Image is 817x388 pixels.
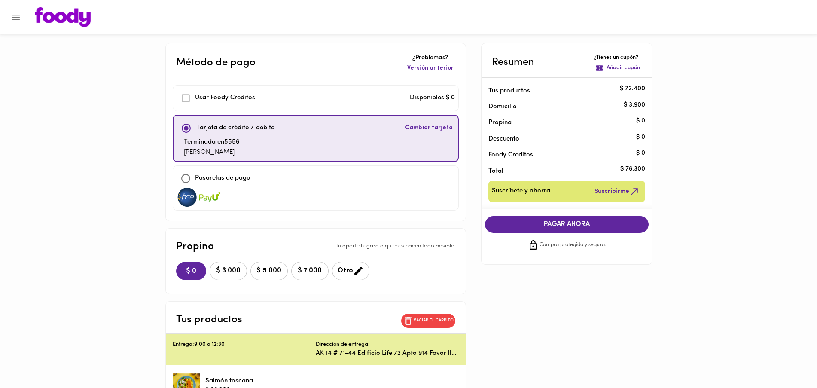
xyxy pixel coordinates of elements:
[405,124,453,132] span: Cambiar tarjeta
[184,148,239,158] p: [PERSON_NAME]
[338,266,364,276] span: Otro
[488,118,632,127] p: Propina
[540,241,606,250] span: Compra protegida y segura.
[316,349,459,358] p: AK 14 # 71-44 Edificio Life 72 Apto 914 Favor llamarme al 3125284926 tan pronto dejen el pedido e...
[492,186,550,197] span: Suscríbete y ahorra
[494,220,640,229] span: PAGAR AHORA
[183,267,199,275] span: $ 0
[250,262,288,280] button: $ 5.000
[173,341,316,349] p: Entrega: 9:00 a 12:30
[210,262,247,280] button: $ 3.000
[636,133,645,142] p: $ 0
[176,239,214,254] p: Propina
[593,184,642,199] button: Suscribirme
[485,216,649,233] button: PAGAR AHORA
[405,62,455,74] button: Versión anterior
[403,119,454,137] button: Cambiar tarjeta
[407,64,454,73] span: Versión anterior
[488,167,632,176] p: Total
[184,137,239,147] p: Terminada en 5556
[297,267,323,275] span: $ 7.000
[401,314,455,328] button: Vaciar el carrito
[177,188,198,207] img: visa
[195,174,250,183] p: Pasarelas de pago
[176,262,206,280] button: $ 0
[620,85,645,94] p: $ 72.400
[332,262,369,280] button: Otro
[636,116,645,125] p: $ 0
[414,318,454,324] p: Vaciar el carrito
[488,150,632,159] p: Foody Creditos
[205,376,253,385] p: Salmón toscana
[488,102,517,111] p: Domicilio
[624,101,645,110] p: $ 3.900
[5,7,26,28] button: Menu
[405,54,455,62] p: ¿Problemas?
[594,186,640,197] span: Suscribirme
[35,7,91,27] img: logo.png
[176,55,256,70] p: Método de pago
[607,64,640,72] p: Añadir cupón
[291,262,329,280] button: $ 7.000
[335,242,455,251] p: Tu aporte llegará a quienes hacen todo posible.
[176,312,242,327] p: Tus productos
[620,165,645,174] p: $ 76.300
[636,149,645,158] p: $ 0
[410,93,455,103] p: Disponibles: $ 0
[316,341,370,349] p: Dirección de entrega:
[594,62,642,74] button: Añadir cupón
[215,267,241,275] span: $ 3.000
[492,55,534,70] p: Resumen
[195,93,255,103] p: Usar Foody Creditos
[256,267,282,275] span: $ 5.000
[196,123,275,133] p: Tarjeta de crédito / debito
[199,188,220,207] img: visa
[594,54,642,62] p: ¿Tienes un cupón?
[767,338,808,379] iframe: Messagebird Livechat Widget
[488,86,632,95] p: Tus productos
[488,134,519,144] p: Descuento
